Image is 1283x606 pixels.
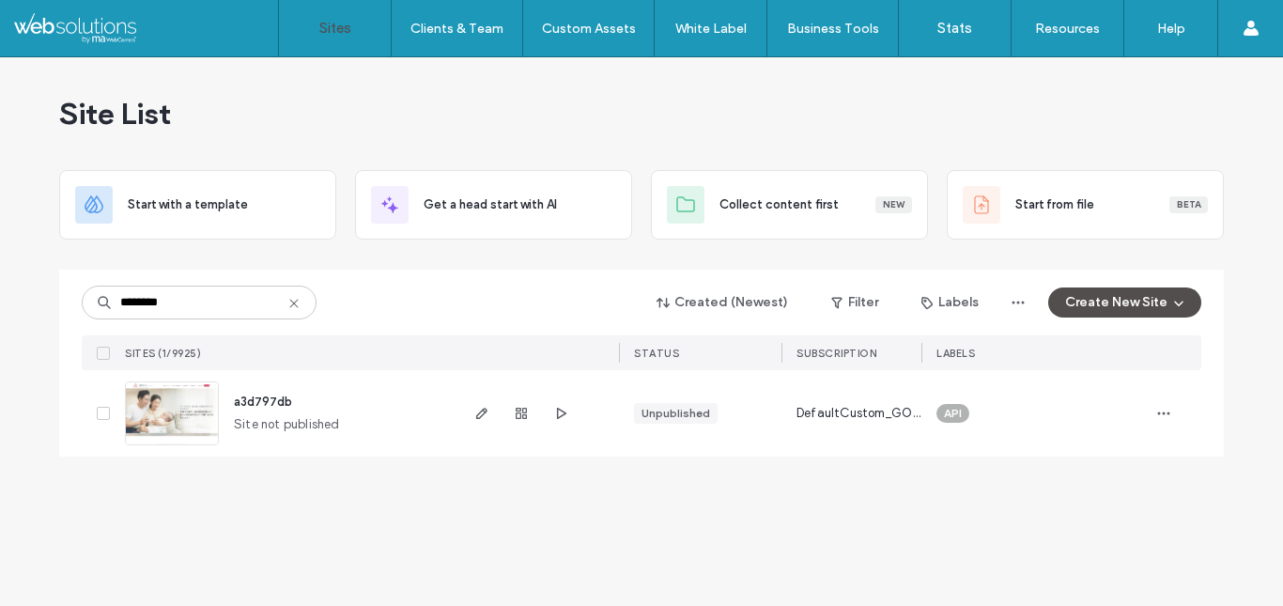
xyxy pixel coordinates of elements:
[796,347,876,360] span: SUBSCRIPTION
[125,347,201,360] span: SITES (1/9925)
[796,404,921,423] span: DefaultCustom_GOLD
[355,170,632,240] div: Get a head start with AI
[634,347,679,360] span: STATUS
[904,287,996,318] button: Labels
[42,13,81,30] span: Help
[542,21,636,37] label: Custom Assets
[944,405,962,422] span: API
[1035,21,1100,37] label: Resources
[1169,196,1208,213] div: Beta
[59,95,171,132] span: Site List
[234,395,292,409] a: a3d797db
[128,195,248,214] span: Start with a template
[234,415,340,434] span: Site not published
[875,196,912,213] div: New
[719,195,839,214] span: Collect content first
[936,347,975,360] span: LABELS
[937,20,972,37] label: Stats
[675,21,747,37] label: White Label
[1015,195,1094,214] span: Start from file
[787,21,879,37] label: Business Tools
[812,287,897,318] button: Filter
[1048,287,1201,318] button: Create New Site
[651,170,928,240] div: Collect content firstNew
[410,21,503,37] label: Clients & Team
[59,170,336,240] div: Start with a template
[424,195,557,214] span: Get a head start with AI
[947,170,1224,240] div: Start from fileBeta
[319,20,351,37] label: Sites
[641,287,805,318] button: Created (Newest)
[641,405,710,422] div: Unpublished
[1157,21,1185,37] label: Help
